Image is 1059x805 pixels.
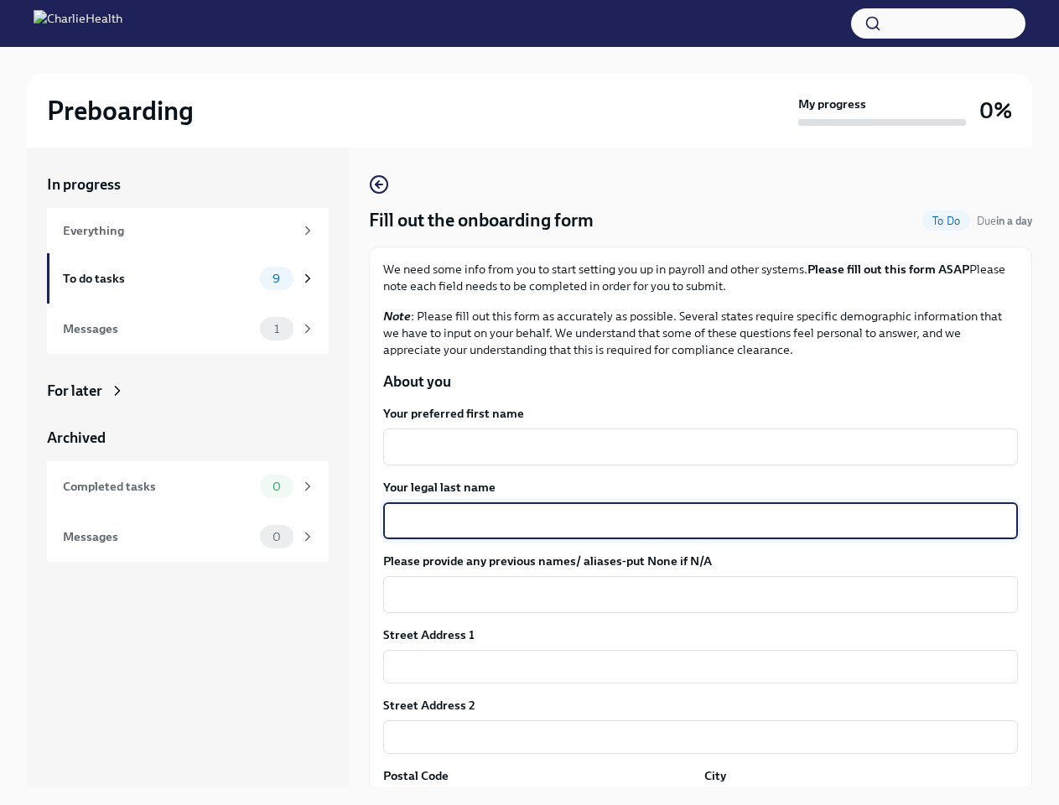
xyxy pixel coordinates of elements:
[63,319,253,338] div: Messages
[369,208,594,233] h4: Fill out the onboarding form
[47,381,102,401] div: For later
[383,405,1018,422] label: Your preferred first name
[63,477,253,496] div: Completed tasks
[47,94,194,127] h2: Preboarding
[977,213,1032,229] span: August 26th, 2025 06:00
[807,262,969,277] strong: Please fill out this form ASAP
[47,253,329,304] a: To do tasks9
[996,215,1032,227] strong: in a day
[63,527,253,546] div: Messages
[977,215,1032,227] span: Due
[383,261,1018,294] p: We need some info from you to start setting you up in payroll and other systems. Please note each...
[63,221,293,240] div: Everything
[47,174,329,195] a: In progress
[383,767,449,784] label: Postal Code
[704,767,726,784] label: City
[47,512,329,562] a: Messages0
[383,697,475,714] label: Street Address 2
[383,553,1018,569] label: Please provide any previous names/ aliases-put None if N/A
[47,461,329,512] a: Completed tasks0
[922,215,970,227] span: To Do
[262,531,291,543] span: 0
[798,96,866,112] strong: My progress
[47,208,329,253] a: Everything
[262,273,290,285] span: 9
[979,96,1012,126] h3: 0%
[47,381,329,401] a: For later
[262,480,291,493] span: 0
[47,428,329,448] a: Archived
[264,323,289,335] span: 1
[383,371,1018,392] p: About you
[383,309,411,324] strong: Note
[63,269,253,288] div: To do tasks
[34,10,122,37] img: CharlieHealth
[383,308,1018,358] p: : Please fill out this form as accurately as possible. Several states require specific demographi...
[383,626,475,643] label: Street Address 1
[383,479,1018,496] label: Your legal last name
[47,304,329,354] a: Messages1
